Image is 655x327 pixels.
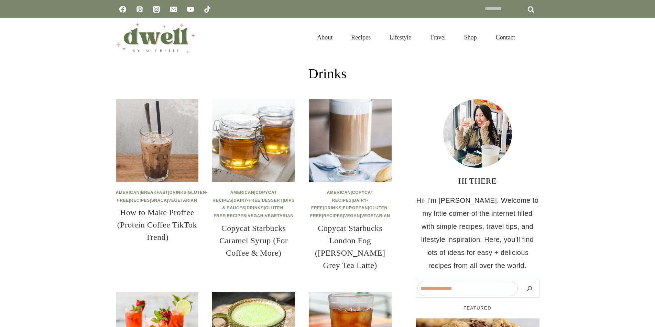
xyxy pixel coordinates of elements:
a: Dairy-Free [233,198,260,203]
button: View Search Form [528,32,539,43]
a: YouTube [184,2,197,16]
nav: Primary Navigation [308,25,524,49]
a: Facebook [116,2,130,16]
a: TikTok [200,2,214,16]
a: Snack [151,198,167,203]
a: Recipes [342,25,380,49]
a: Breakfast [141,190,168,195]
a: Shop [455,25,486,49]
a: Email [167,2,181,16]
span: | | | | | | | | [310,190,390,218]
a: Vegetarian [265,213,294,218]
a: Pinterest [133,2,146,16]
a: Vegetarian [361,213,390,218]
img: Copycat Starbucks Caramel Syrup (For Coffee & More) [212,99,295,182]
img: How to Make Proffee (Protein Coffee TikTok Trend) [116,99,199,182]
span: | | | | | | [116,190,208,203]
a: Copycat Starbucks London Fog ([PERSON_NAME] Grey Tea Latte) [315,224,385,270]
span: | | | | | | | | | [212,190,294,218]
a: Copycat Recipes [212,190,277,203]
a: How to Make Proffee (Protein Coffee TikTok Trend) [117,208,197,242]
a: Instagram [150,2,163,16]
a: Gluten-Free [117,190,207,203]
p: Hi! I'm [PERSON_NAME]. Welcome to my little corner of the internet filled with simple recipes, tr... [416,194,539,272]
a: American [230,190,254,195]
h5: FEATURED [416,305,539,312]
a: Lifestyle [380,25,421,49]
a: Contact [487,25,524,49]
a: Copycat Recipes [332,190,373,203]
h3: HI THERE [416,175,539,187]
img: DWELL by michelle [116,22,195,53]
a: Drinks [170,190,187,195]
a: Vegan [344,213,360,218]
a: Dessert [262,198,283,203]
a: American [327,190,350,195]
a: Copycat Starbucks Caramel Syrup (For Coffee & More) [219,224,288,257]
a: Recipes [227,213,247,218]
a: Drinks [324,206,341,210]
a: Recipes [323,213,343,218]
a: European [343,206,368,210]
a: About [308,25,342,49]
a: Drinks [247,206,264,210]
a: Recipes [130,198,150,203]
button: Search [521,281,538,296]
a: Vegetarian [168,198,197,203]
a: American [116,190,140,195]
h1: Drinks [308,63,347,84]
a: Travel [421,25,455,49]
img: Copycat Starbucks London Fog (Earl Grey Tea Latte) [309,99,392,182]
a: Vegan [248,213,263,218]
